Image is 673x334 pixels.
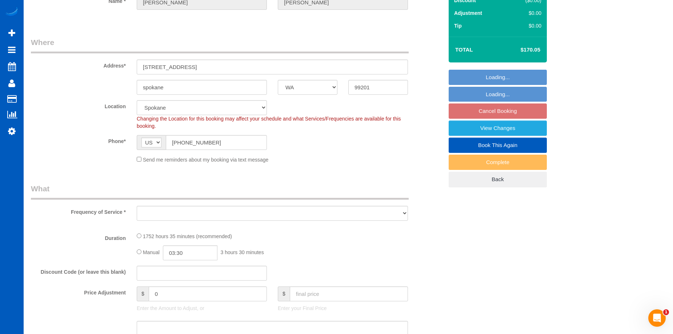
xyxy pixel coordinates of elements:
[137,286,149,301] span: $
[137,305,267,312] p: Enter the Amount to Adjust, or
[143,249,160,255] span: Manual
[510,22,541,29] div: $0.00
[648,309,666,327] iframe: Intercom live chat
[348,80,408,95] input: Zip Code*
[25,286,131,296] label: Price Adjustment
[25,232,131,242] label: Duration
[31,37,409,53] legend: Where
[25,206,131,216] label: Frequency of Service *
[278,286,290,301] span: $
[290,286,408,301] input: final price
[143,233,232,239] span: 1752 hours 35 minutes (recommended)
[143,157,269,163] span: Send me reminders about my booking via text message
[31,183,409,200] legend: What
[221,249,264,255] span: 3 hours 30 minutes
[455,46,473,53] strong: Total
[454,9,482,17] label: Adjustment
[137,116,401,129] span: Changing the Location for this booking may affect your schedule and what Services/Frequencies are...
[137,80,267,95] input: City*
[499,47,540,53] h4: $170.05
[166,135,267,150] input: Phone*
[4,7,19,17] img: Automaid Logo
[454,22,462,29] label: Tip
[449,138,547,153] a: Book This Again
[25,135,131,145] label: Phone*
[25,60,131,69] label: Address*
[510,9,541,17] div: $0.00
[449,172,547,187] a: Back
[25,100,131,110] label: Location
[449,121,547,136] a: View Changes
[278,305,408,312] p: Enter your Final Price
[25,266,131,276] label: Discount Code (or leave this blank)
[663,309,669,315] span: 1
